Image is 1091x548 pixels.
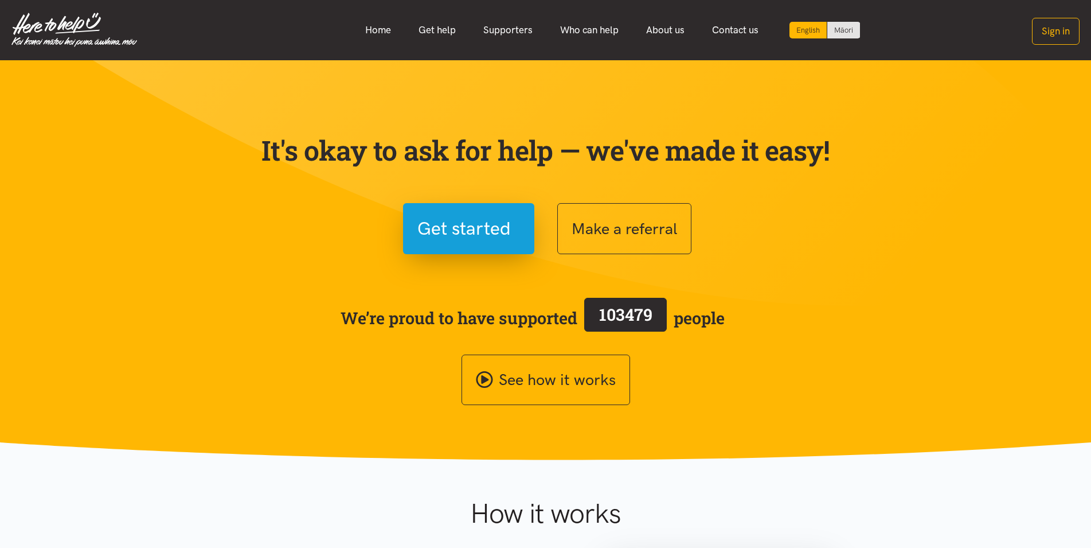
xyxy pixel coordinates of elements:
[789,22,827,38] div: Current language
[405,18,470,42] a: Get help
[1032,18,1080,45] button: Sign in
[557,203,691,254] button: Make a referral
[827,22,860,38] a: Switch to Te Reo Māori
[462,355,630,406] a: See how it works
[789,22,861,38] div: Language toggle
[341,296,725,340] span: We’re proud to have supported people
[259,134,832,167] p: It's okay to ask for help — we've made it easy!
[698,18,772,42] a: Contact us
[417,214,511,243] span: Get started
[403,203,534,254] button: Get started
[599,304,652,325] span: 103479
[632,18,698,42] a: About us
[470,18,546,42] a: Supporters
[546,18,632,42] a: Who can help
[11,13,137,47] img: Home
[577,296,674,340] a: 103479
[358,497,733,530] h1: How it works
[351,18,405,42] a: Home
